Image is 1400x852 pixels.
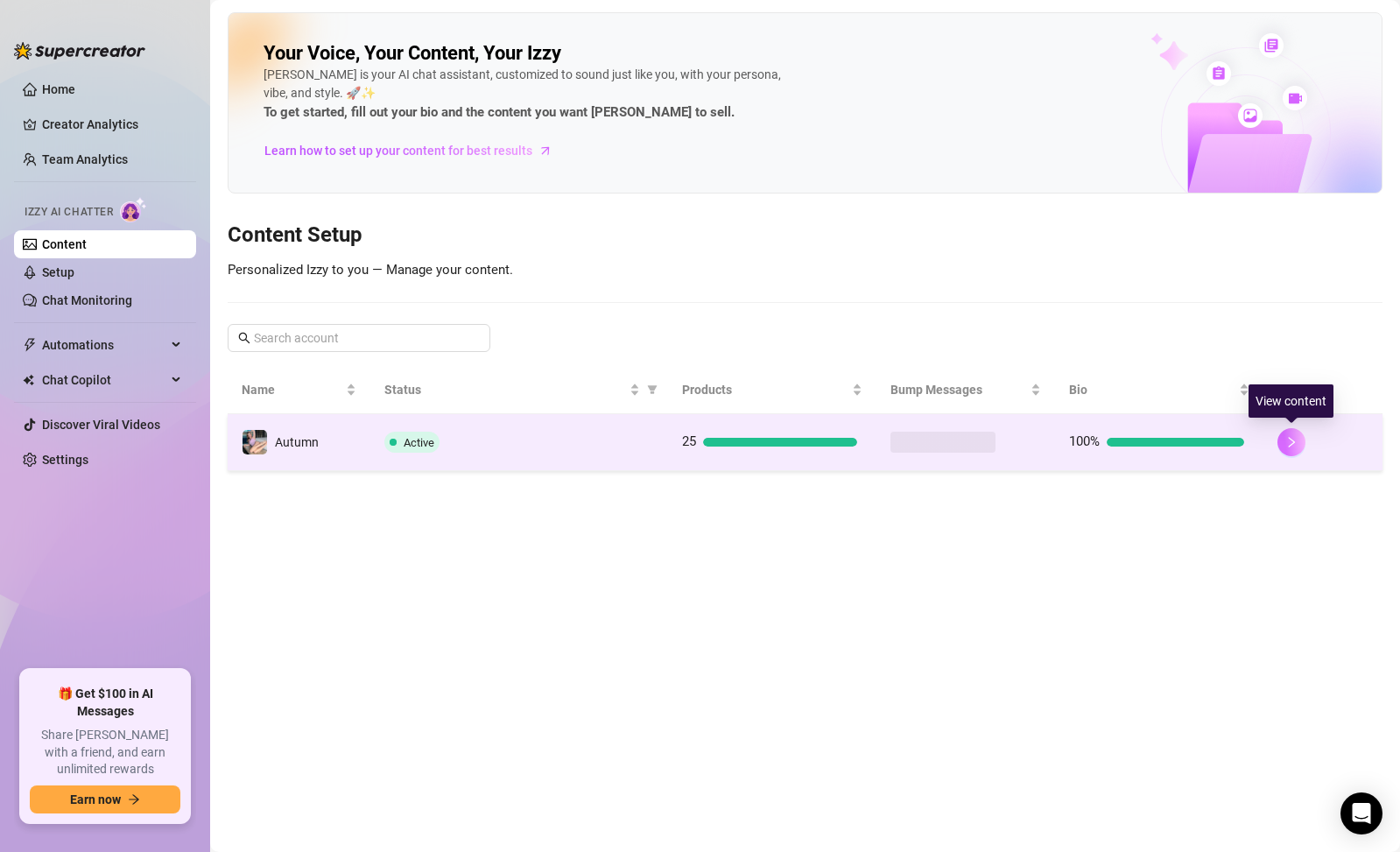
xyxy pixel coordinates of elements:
[30,727,180,778] span: Share [PERSON_NAME] with a friend, and earn unlimited rewards
[42,237,87,251] a: Content
[275,435,319,449] span: Autumn
[1285,436,1298,448] span: right
[242,380,342,399] span: Name
[30,686,180,720] span: 🎁 Get $100 in AI Messages
[42,152,128,166] a: Team Analytics
[644,377,661,403] span: filter
[238,332,250,344] span: search
[23,338,37,352] span: thunderbolt
[42,366,166,394] span: Chat Copilot
[682,433,696,449] span: 25
[42,265,74,279] a: Setup
[1249,384,1333,418] div: View content
[537,142,554,159] span: arrow-right
[243,430,267,454] img: Autumn
[876,366,1055,414] th: Bump Messages
[42,82,75,96] a: Home
[42,293,132,307] a: Chat Monitoring
[1110,14,1382,193] img: ai-chatter-content-library-cLFOSyPT.png
[128,793,140,806] span: arrow-right
[1340,792,1382,834] div: Open Intercom Messenger
[264,104,735,120] strong: To get started, fill out your bio and the content you want [PERSON_NAME] to sell.
[1069,380,1235,399] span: Bio
[254,328,466,348] input: Search account
[70,792,121,806] span: Earn now
[264,137,566,165] a: Learn how to set up your content for best results
[647,384,658,395] span: filter
[264,141,532,160] span: Learn how to set up your content for best results
[682,380,848,399] span: Products
[23,374,34,386] img: Chat Copilot
[25,204,113,221] span: Izzy AI Chatter
[1069,433,1100,449] span: 100%
[42,331,166,359] span: Automations
[42,453,88,467] a: Settings
[384,380,626,399] span: Status
[370,366,668,414] th: Status
[42,418,160,432] a: Discover Viral Videos
[30,785,180,813] button: Earn nowarrow-right
[228,222,1382,250] h3: Content Setup
[120,197,147,222] img: AI Chatter
[1277,428,1305,456] button: right
[228,366,370,414] th: Name
[264,66,789,123] div: [PERSON_NAME] is your AI chat assistant, customized to sound just like you, with your persona, vi...
[14,42,145,60] img: logo-BBDzfeDw.svg
[228,262,513,278] span: Personalized Izzy to you — Manage your content.
[404,436,434,449] span: Active
[890,380,1027,399] span: Bump Messages
[42,110,182,138] a: Creator Analytics
[668,366,876,414] th: Products
[264,41,561,66] h2: Your Voice, Your Content, Your Izzy
[1055,366,1263,414] th: Bio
